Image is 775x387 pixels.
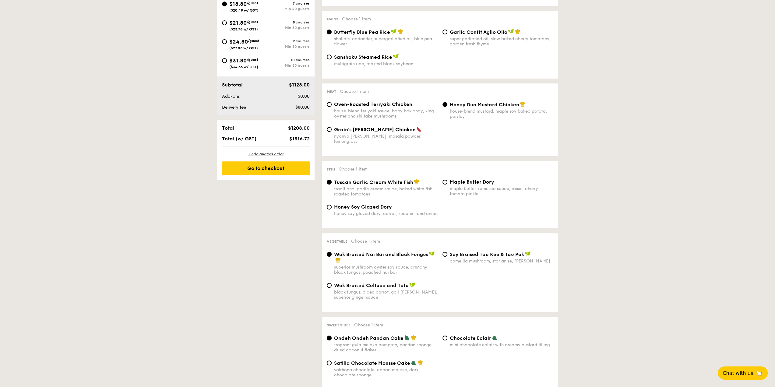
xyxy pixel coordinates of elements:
span: Chocolate Eclair [450,335,491,341]
input: Tuscan Garlic Cream White Fishtraditional garlic cream sauce, baked white fish, roasted tomatoes [327,180,332,185]
span: Garlic Confit Aglio Olio [450,29,507,35]
input: ⁠Soy Braised Tau Kee & Tau Pokcamellia mushroom, star anise, [PERSON_NAME] [442,252,447,257]
div: Min 30 guests [266,44,310,49]
div: 8 courses [266,20,310,24]
span: $1128.00 [289,82,309,88]
span: Choose 1 item [339,167,368,172]
input: Wok Braised Nai Bai and Black Fungussuperior mushroom oyster soy sauce, crunchy black fungus, poa... [327,252,332,257]
input: Oven-Roasted Teriyaki Chickenhouse-blend teriyaki sauce, baby bok choy, king oyster and shiitake ... [327,102,332,107]
span: /guest [247,20,258,24]
img: icon-vegetarian.fe4039eb.svg [404,335,410,340]
span: /guest [247,1,258,5]
img: icon-vegan.f8ff3823.svg [508,29,514,34]
span: Oven-Roasted Teriyaki Chicken [334,101,412,107]
img: icon-chef-hat.a58ddaea.svg [398,29,403,34]
input: Sanshoku Steamed Ricemultigrain rice, roasted black soybean [327,55,332,59]
span: Maple Butter Dory [450,179,494,185]
img: icon-vegan.f8ff3823.svg [525,251,531,257]
span: Vegetable [327,239,347,244]
span: ($34.66 w/ GST) [229,65,258,69]
div: fragrant gula melaka compote, pandan sponge, dried coconut flakes [334,342,438,353]
div: Min 30 guests [266,26,310,30]
input: Honey Soy Glazed Doryhoney soy glazed dory, carrot, zucchini and onion [327,205,332,209]
span: ($23.76 w/ GST) [229,27,258,31]
div: black fungus, diced carrot, goji [PERSON_NAME], superior ginger sauce [334,290,438,300]
span: Fish [327,167,335,171]
span: Total [222,125,234,131]
span: 🦙 [756,370,763,377]
div: valrhona chocolate, cacao mousse, dark chocolate sponge [334,367,438,378]
div: house-blend mustard, maple soy baked potato, parsley [450,109,553,119]
div: multigrain rice, roasted black soybean [334,61,438,66]
div: superior mushroom oyster soy sauce, crunchy black fungus, poached nai bai [334,265,438,275]
span: Choose 1 item [340,89,369,94]
span: Add-ons [222,94,240,99]
img: icon-vegan.f8ff3823.svg [409,282,415,288]
img: icon-chef-hat.a58ddaea.svg [417,360,423,365]
span: Sanshoku Steamed Rice [334,54,392,60]
div: camellia mushroom, star anise, [PERSON_NAME] [450,259,553,264]
img: icon-chef-hat.a58ddaea.svg [411,335,416,340]
img: icon-spicy.37a8142b.svg [416,126,422,132]
span: ($20.49 w/ GST) [229,8,259,12]
input: Ondeh Ondeh Pandan Cakefragrant gula melaka compote, pandan sponge, dried coconut flakes [327,336,332,340]
input: $24.80/guest($27.03 w/ GST)9 coursesMin 30 guests [222,39,227,44]
span: $1316.72 [289,136,309,142]
span: Choose 1 item [342,16,371,22]
div: Min 40 guests [266,7,310,11]
input: $21.80/guest($23.76 w/ GST)8 coursesMin 30 guests [222,20,227,25]
div: Go to checkout [222,161,310,175]
img: icon-vegan.f8ff3823.svg [429,251,435,257]
span: $24.80 [229,38,248,45]
span: Total (w/ GST) [222,136,256,142]
span: $1208.00 [288,125,309,131]
div: + Add another order [222,152,310,157]
img: icon-vegan.f8ff3823.svg [393,54,399,59]
span: Choose 1 item [354,322,383,328]
span: Meat [327,90,336,94]
span: /guest [248,39,259,43]
span: Mains [327,17,338,21]
div: Min 30 guests [266,63,310,68]
span: ($27.03 w/ GST) [229,46,258,50]
input: Honey Duo Mustard Chickenhouse-blend mustard, maple soy baked potato, parsley [442,102,447,107]
input: Grain's [PERSON_NAME] Chickennyonya [PERSON_NAME], masala powder, lemongrass [327,127,332,132]
div: 7 courses [266,1,310,5]
input: Chocolate Eclairmini chocolate eclair with creamy custard filling [442,336,447,340]
div: traditional garlic cream sauce, baked white fish, roasted tomatoes [334,186,438,197]
div: nyonya [PERSON_NAME], masala powder, lemongrass [334,134,438,144]
input: Maple Butter Dorymaple butter, romesco sauce, raisin, cherry tomato pickle [442,180,447,185]
span: Ondeh Ondeh Pandan Cake [334,335,403,341]
img: icon-chef-hat.a58ddaea.svg [335,257,341,263]
span: Subtotal [222,82,243,88]
div: super garlicfied oil, slow baked cherry tomatoes, garden fresh thyme [450,36,553,47]
img: icon-vegetarian.fe4039eb.svg [492,335,497,340]
div: house-blend teriyaki sauce, baby bok choy, king oyster and shiitake mushrooms [334,108,438,119]
span: Chat with us [723,370,753,376]
span: $18.80 [229,1,247,7]
span: /guest [247,58,258,62]
input: Butterfly Blue Pea Riceshallots, coriander, supergarlicfied oil, blue pea flower [327,30,332,34]
img: icon-chef-hat.a58ddaea.svg [520,101,525,107]
span: Sweet sides [327,323,351,327]
span: $21.80 [229,19,247,26]
span: Honey Soy Glazed Dory [334,204,392,210]
span: Butterfly Blue Pea Rice [334,29,390,35]
span: Tuscan Garlic Cream White Fish [334,179,413,185]
div: mini chocolate eclair with creamy custard filling [450,342,553,347]
img: icon-vegan.f8ff3823.svg [391,29,397,34]
input: $31.80/guest($34.66 w/ GST)10 coursesMin 30 guests [222,58,227,63]
input: Wok Braised Celtuce and Tofublack fungus, diced carrot, goji [PERSON_NAME], superior ginger sauce [327,283,332,288]
img: icon-chef-hat.a58ddaea.svg [515,29,520,34]
span: Grain's [PERSON_NAME] Chicken [334,127,416,132]
span: Delivery fee [222,105,246,110]
span: Choose 1 item [351,239,380,244]
input: Satilia Chocolate Mousse Cakevalrhona chocolate, cacao mousse, dark chocolate sponge [327,361,332,365]
span: Wok Braised Celtuce and Tofu [334,283,409,288]
span: Honey Duo Mustard Chicken [450,102,519,107]
div: honey soy glazed dory, carrot, zucchini and onion [334,211,438,216]
div: maple butter, romesco sauce, raisin, cherry tomato pickle [450,186,553,196]
img: icon-vegetarian.fe4039eb.svg [411,360,416,365]
span: ⁠Soy Braised Tau Kee & Tau Pok [450,252,524,257]
span: $80.00 [295,105,309,110]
